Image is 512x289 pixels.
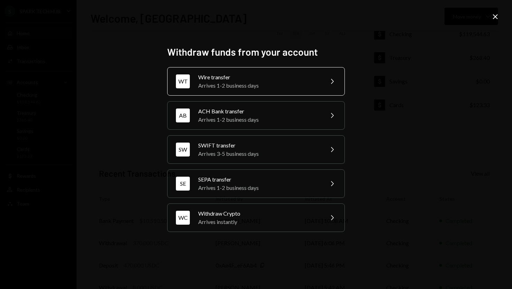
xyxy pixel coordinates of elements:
[198,175,319,184] div: SEPA transfer
[176,74,190,88] div: WT
[198,141,319,150] div: SWIFT transfer
[176,143,190,156] div: SW
[176,177,190,191] div: SE
[167,101,345,130] button: ABACH Bank transferArrives 1-2 business days
[198,218,319,226] div: Arrives instantly
[176,109,190,122] div: AB
[167,135,345,164] button: SWSWIFT transferArrives 3-5 business days
[198,184,319,192] div: Arrives 1-2 business days
[167,169,345,198] button: SESEPA transferArrives 1-2 business days
[198,73,319,81] div: Wire transfer
[167,45,345,59] h2: Withdraw funds from your account
[176,211,190,225] div: WC
[167,67,345,96] button: WTWire transferArrives 1-2 business days
[198,209,319,218] div: Withdraw Crypto
[198,81,319,90] div: Arrives 1-2 business days
[198,107,319,115] div: ACH Bank transfer
[198,115,319,124] div: Arrives 1-2 business days
[167,203,345,232] button: WCWithdraw CryptoArrives instantly
[198,150,319,158] div: Arrives 3-5 business days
